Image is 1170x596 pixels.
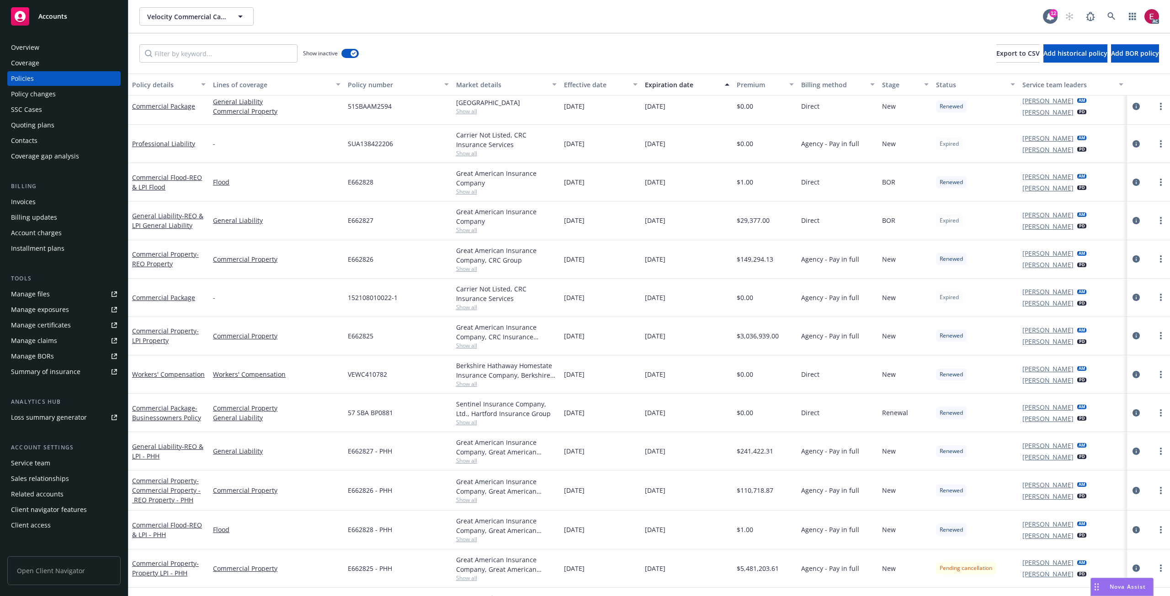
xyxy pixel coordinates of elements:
[213,446,340,456] a: General Liability
[38,13,67,20] span: Accounts
[11,502,87,517] div: Client navigator features
[452,74,560,95] button: Market details
[213,80,330,90] div: Lines of coverage
[1060,7,1079,26] a: Start snowing
[564,254,585,264] span: [DATE]
[645,139,665,148] span: [DATE]
[11,333,57,348] div: Manage claims
[882,485,896,495] span: New
[940,486,963,495] span: Renewed
[7,556,121,585] span: Open Client Navigator
[645,293,665,302] span: [DATE]
[1022,210,1074,220] a: [PERSON_NAME]
[1022,298,1074,308] a: [PERSON_NAME]
[348,369,387,379] span: VEWC410782
[132,211,203,230] a: General Liability
[7,226,121,240] a: Account charges
[139,44,298,63] input: Filter by keyword...
[456,399,557,418] div: Sentinel Insurance Company, Ltd., Hartford Insurance Group
[7,149,121,164] a: Coverage gap analysis
[1155,101,1166,112] a: more
[11,364,80,379] div: Summary of insurance
[132,211,203,230] span: - REO & LPI General Liability
[1043,44,1107,63] button: Add historical policy
[11,40,39,55] div: Overview
[645,101,665,111] span: [DATE]
[456,149,557,157] span: Show all
[11,410,87,425] div: Loss summary generator
[11,118,54,132] div: Quoting plans
[213,525,340,534] a: Flood
[348,254,373,264] span: E662826
[1110,583,1146,591] span: Nova Assist
[940,293,959,301] span: Expired
[1102,7,1121,26] a: Search
[645,408,665,417] span: [DATE]
[213,139,215,148] span: -
[139,7,254,26] button: Velocity Commercial Capital
[1022,519,1074,529] a: [PERSON_NAME]
[1131,177,1142,188] a: circleInformation
[645,177,665,187] span: [DATE]
[882,80,919,90] div: Stage
[132,476,201,504] a: Commercial Property
[213,485,340,495] a: Commercial Property
[1131,138,1142,149] a: circleInformation
[645,369,665,379] span: [DATE]
[801,139,859,148] span: Agency - Pay in full
[801,485,859,495] span: Agency - Pay in full
[1131,407,1142,418] a: circleInformation
[1155,177,1166,188] a: more
[564,293,585,302] span: [DATE]
[645,446,665,456] span: [DATE]
[11,71,34,86] div: Policies
[7,318,121,332] a: Manage certificates
[1022,452,1074,462] a: [PERSON_NAME]
[801,293,859,302] span: Agency - Pay in full
[132,559,199,577] span: - Property LPI - PHH
[348,331,373,341] span: E662825
[1131,485,1142,496] a: circleInformation
[11,302,69,317] div: Manage exposures
[737,177,753,187] span: $1.00
[456,207,557,226] div: Great American Insurance Company
[11,287,50,301] div: Manage files
[1022,96,1074,105] a: [PERSON_NAME]
[1155,369,1166,380] a: more
[882,101,896,111] span: New
[213,331,340,341] a: Commercial Property
[7,241,121,256] a: Installment plans
[932,74,1019,95] button: Status
[348,293,398,302] span: 152108010022-1
[940,409,963,417] span: Renewed
[801,101,819,111] span: Direct
[456,496,557,504] span: Show all
[456,555,557,574] div: Great American Insurance Company, Great American Insurance Group, Steamboat Insurance Services (f...
[564,216,585,225] span: [DATE]
[801,525,859,534] span: Agency - Pay in full
[7,287,121,301] a: Manage files
[7,133,121,148] a: Contacts
[7,502,121,517] a: Client navigator features
[737,80,784,90] div: Premium
[1131,215,1142,226] a: circleInformation
[1022,569,1074,579] a: [PERSON_NAME]
[882,216,895,225] span: BOR
[737,408,753,417] span: $0.00
[1131,330,1142,341] a: circleInformation
[645,485,665,495] span: [DATE]
[348,80,438,90] div: Policy number
[456,188,557,195] span: Show all
[213,293,215,302] span: -
[940,140,959,148] span: Expired
[737,216,770,225] span: $29,377.00
[132,250,199,268] span: - REO Property
[1022,441,1074,450] a: [PERSON_NAME]
[1043,49,1107,58] span: Add historical policy
[132,250,199,268] a: Commercial Property
[1131,369,1142,380] a: circleInformation
[1131,292,1142,303] a: circleInformation
[1091,578,1102,596] div: Drag to move
[801,80,865,90] div: Billing method
[1022,133,1074,143] a: [PERSON_NAME]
